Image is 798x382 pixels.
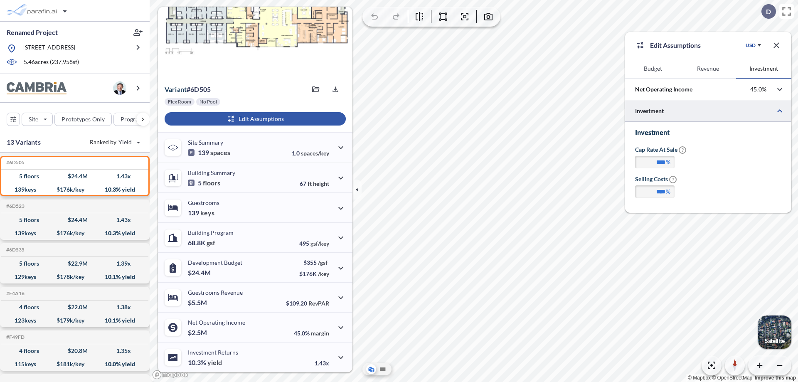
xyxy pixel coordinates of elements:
a: Improve this map [755,375,796,381]
p: Net Operating Income [188,319,245,326]
span: floors [203,179,220,187]
span: Variant [165,85,187,93]
button: Prototypes Only [54,113,112,126]
button: Program [113,113,158,126]
span: ? [669,176,677,183]
h5: Click to copy the code [5,334,25,340]
img: Switcher Image [758,315,791,349]
p: 5 [188,179,220,187]
p: 1.43x [315,360,329,367]
p: Development Budget [188,259,242,266]
a: Mapbox [688,375,711,381]
a: OpenStreetMap [712,375,752,381]
p: $2.5M [188,328,208,337]
button: Budget [625,59,680,79]
p: $5.5M [188,298,208,307]
span: height [313,180,329,187]
p: 495 [299,240,329,247]
span: ? [679,146,686,154]
h5: Click to copy the code [5,203,25,209]
button: Revenue [680,59,736,79]
p: Prototypes Only [62,115,105,123]
p: 10.3% [188,358,222,367]
p: 45.0% [750,86,766,93]
a: Mapbox homepage [152,370,189,380]
p: 139 [188,209,214,217]
button: Switcher ImageSatellite [758,315,791,349]
p: Net Operating Income [635,85,692,94]
h5: Click to copy the code [5,247,25,253]
p: Building Summary [188,169,235,176]
button: Edit Assumptions [165,112,346,126]
img: user logo [113,81,126,95]
label: Cap Rate at Sale [635,145,686,154]
span: spaces/key [301,150,329,157]
p: 67 [300,180,329,187]
span: spaces [210,148,230,157]
span: RevPAR [308,300,329,307]
button: Site Plan [378,364,388,374]
p: 1.0 [292,150,329,157]
p: No Pool [199,99,217,105]
p: Edit Assumptions [650,40,701,50]
p: # 6d505 [165,85,211,94]
p: Guestrooms Revenue [188,289,243,296]
label: Selling Costs [635,175,677,183]
h5: Click to copy the code [5,291,25,296]
button: Aerial View [366,364,376,374]
p: Building Program [188,229,234,236]
h5: Click to copy the code [5,160,25,165]
p: D [766,8,771,15]
p: Investment Returns [188,349,238,356]
p: $24.4M [188,269,212,277]
p: Flex Room [168,99,191,105]
p: $176K [299,270,329,277]
label: % [666,187,670,196]
p: Satellite [765,338,785,344]
span: gsf/key [310,240,329,247]
label: % [666,158,670,166]
span: /key [318,270,329,277]
p: Program [121,115,144,123]
p: Site Summary [188,139,223,146]
button: Ranked by Yield [83,136,145,149]
span: /gsf [318,259,328,266]
p: Renamed Project [7,28,58,37]
p: $109.20 [286,300,329,307]
img: BrandImage [7,82,66,95]
p: $355 [299,259,329,266]
p: Site [29,115,38,123]
p: 13 Variants [7,137,41,147]
h3: Investment [635,128,781,137]
p: 68.8K [188,239,215,247]
span: yield [207,358,222,367]
div: USD [746,42,756,49]
span: ft [308,180,312,187]
button: Investment [736,59,791,79]
p: 5.46 acres ( 237,958 sf) [24,58,79,67]
span: keys [200,209,214,217]
p: Guestrooms [188,199,219,206]
span: margin [311,330,329,337]
span: Yield [118,138,132,146]
p: [STREET_ADDRESS] [23,43,75,54]
p: 45.0% [294,330,329,337]
span: gsf [207,239,215,247]
p: 139 [188,148,230,157]
button: Site [22,113,53,126]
